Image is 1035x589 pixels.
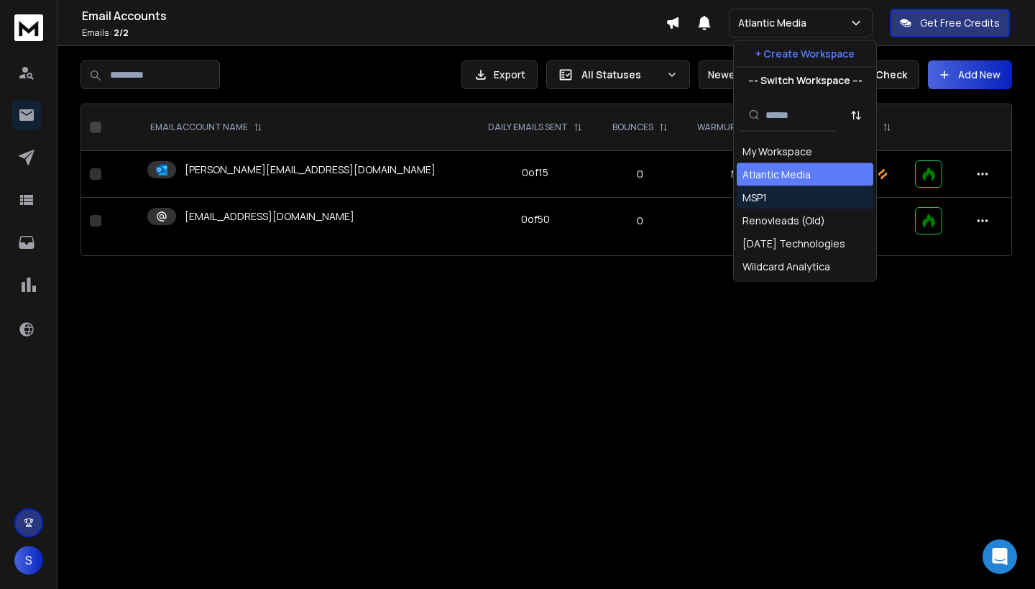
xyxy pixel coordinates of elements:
td: 33 [682,198,797,245]
div: 0 of 50 [521,212,550,227]
img: logo [14,14,43,41]
p: 0 [607,214,673,228]
div: 0 of 15 [522,165,548,180]
div: My Workspace [742,145,812,159]
div: Open Intercom Messenger [983,539,1017,574]
p: 0 [607,167,673,181]
td: N/A [682,151,797,198]
p: Get Free Credits [920,16,1000,30]
button: + Create Workspace [734,41,876,67]
p: [PERSON_NAME][EMAIL_ADDRESS][DOMAIN_NAME] [185,163,436,177]
p: Emails : [82,27,666,39]
button: Add New [928,60,1012,89]
div: EMAIL ACCOUNT NAME [150,122,262,133]
div: MSP1 [742,191,767,205]
p: + Create Workspace [755,47,855,61]
p: WARMUP EMAILS [697,122,767,133]
button: Get Free Credits [890,9,1010,37]
button: Newest [699,60,792,89]
p: BOUNCES [612,122,653,133]
div: Renovleads (Old) [742,214,825,228]
button: Sort by Sort A-Z [842,101,870,129]
div: Atlantic Media [742,168,811,182]
h1: Email Accounts [82,7,666,24]
p: All Statuses [581,68,661,82]
div: [DATE] Technologies [742,237,845,251]
p: DAILY EMAILS SENT [488,122,568,133]
p: --- Switch Workspace --- [748,73,862,88]
p: [EMAIL_ADDRESS][DOMAIN_NAME] [185,209,354,224]
button: S [14,546,43,575]
span: 2 / 2 [114,27,129,39]
button: Export [461,60,538,89]
div: Wildcard Analytica [742,260,830,274]
p: Atlantic Media [738,16,812,30]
